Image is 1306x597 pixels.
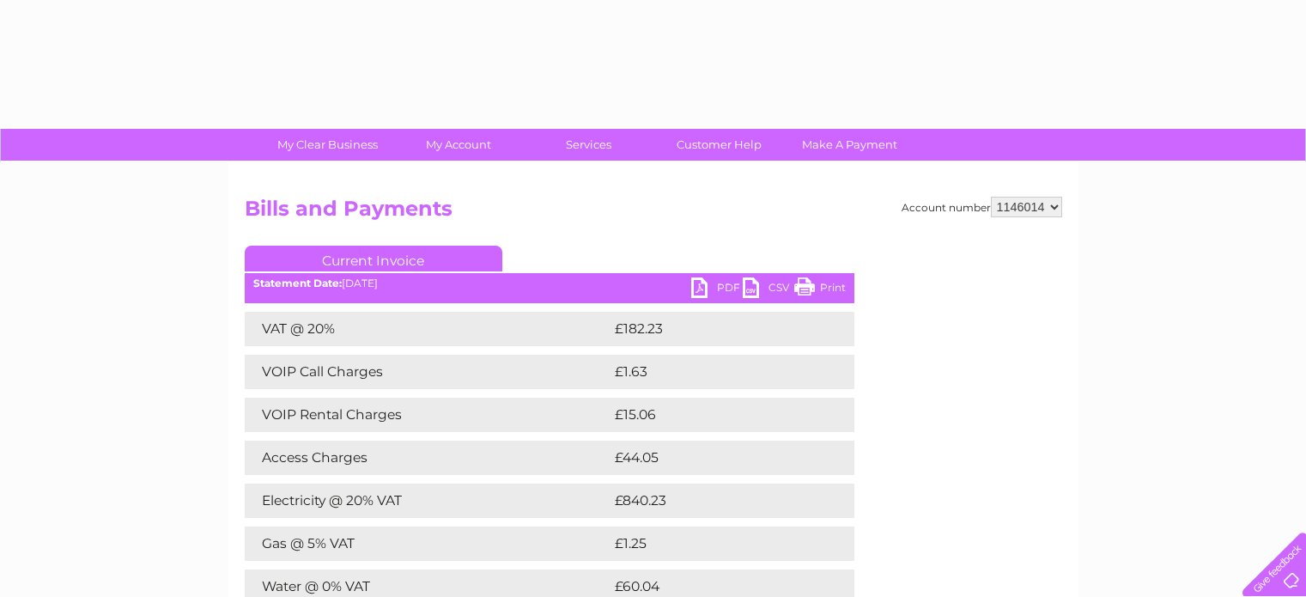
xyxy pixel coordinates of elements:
[610,312,823,346] td: £182.23
[245,527,610,561] td: Gas @ 5% VAT
[387,129,529,161] a: My Account
[610,527,811,561] td: £1.25
[245,277,854,289] div: [DATE]
[245,441,610,475] td: Access Charges
[648,129,790,161] a: Customer Help
[794,277,846,302] a: Print
[691,277,743,302] a: PDF
[245,197,1062,229] h2: Bills and Payments
[518,129,659,161] a: Services
[253,277,342,289] b: Statement Date:
[245,246,502,271] a: Current Invoice
[610,484,824,518] td: £840.23
[610,441,820,475] td: £44.05
[743,277,794,302] a: CSV
[245,484,610,518] td: Electricity @ 20% VAT
[902,197,1062,217] div: Account number
[245,355,610,389] td: VOIP Call Charges
[257,129,398,161] a: My Clear Business
[245,398,610,432] td: VOIP Rental Charges
[610,355,812,389] td: £1.63
[610,398,818,432] td: £15.06
[245,312,610,346] td: VAT @ 20%
[779,129,920,161] a: Make A Payment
